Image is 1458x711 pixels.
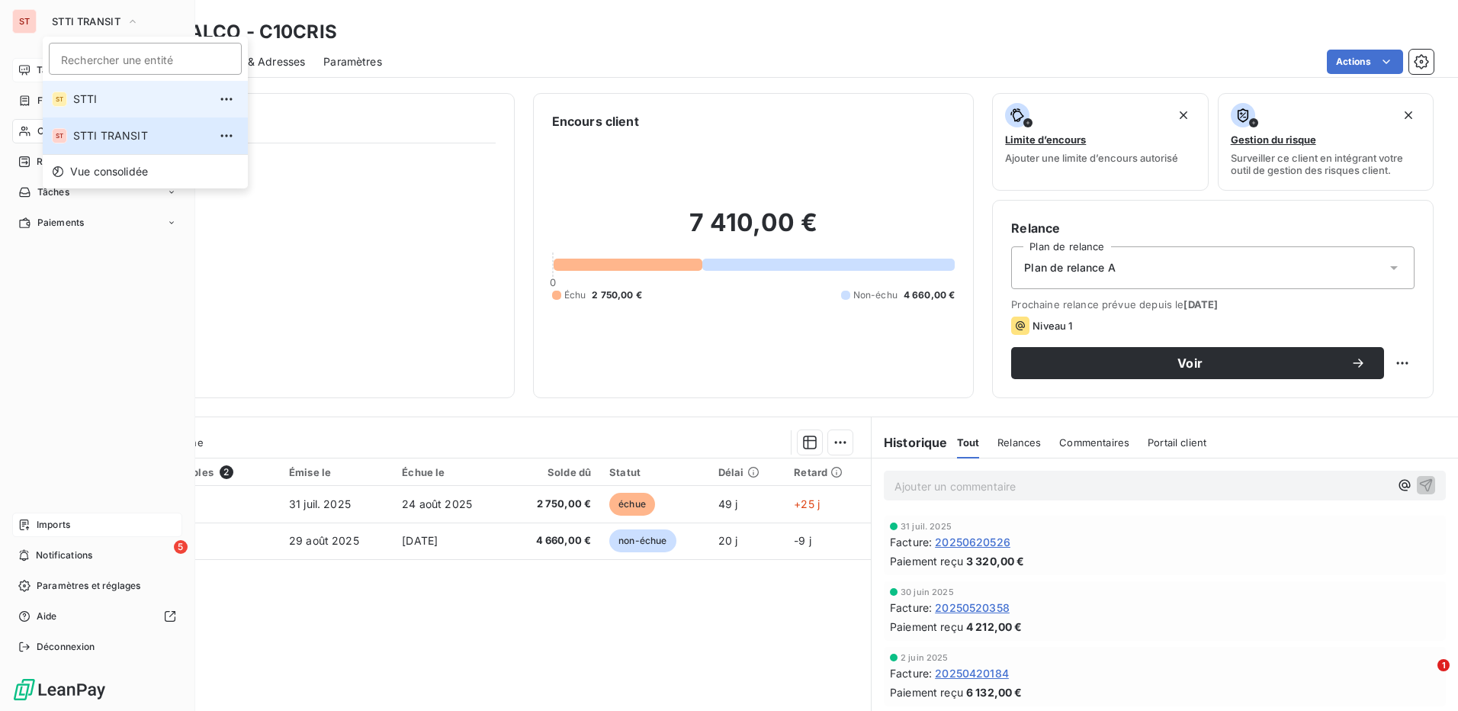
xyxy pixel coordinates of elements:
[37,185,69,199] span: Tâches
[323,54,382,69] span: Paramètres
[1059,436,1129,449] span: Commentaires
[890,534,932,550] span: Facture :
[901,587,954,597] span: 30 juin 2025
[1011,219,1415,237] h6: Relance
[1231,152,1421,176] span: Surveiller ce client en intégrant votre outil de gestion des risques client.
[92,112,496,130] h6: Informations client
[997,436,1041,449] span: Relances
[37,124,68,138] span: Clients
[966,684,1023,700] span: 6 132,00 €
[853,288,898,302] span: Non-échu
[1024,260,1116,275] span: Plan de relance A
[1029,357,1350,369] span: Voir
[550,276,556,288] span: 0
[12,9,37,34] div: ST
[37,216,84,230] span: Paiements
[289,534,359,547] span: 29 août 2025
[174,540,188,554] span: 5
[402,534,438,547] span: [DATE]
[289,466,384,478] div: Émise le
[1005,134,1086,146] span: Limite d’encours
[890,600,932,616] span: Facture :
[718,497,738,510] span: 49 j
[564,288,586,302] span: Échu
[73,128,208,143] span: STTI TRANSIT
[515,533,592,549] span: 4 660,00 €
[1011,298,1415,310] span: Prochaine relance prévue depuis le
[37,640,95,654] span: Déconnexion
[49,43,242,75] input: placeholder
[37,518,70,532] span: Imports
[52,128,67,143] div: ST
[402,497,472,510] span: 24 août 2025
[37,610,57,623] span: Aide
[609,493,655,516] span: échue
[935,534,1010,550] span: 20250620526
[592,288,642,302] span: 2 750,00 €
[890,553,963,569] span: Paiement reçu
[134,18,337,46] h3: CRISTALCO - C10CRIS
[992,93,1208,191] button: Limite d’encoursAjouter une limite d’encours autorisé
[904,288,955,302] span: 4 660,00 €
[198,54,305,69] span: Contacts & Adresses
[552,112,639,130] h6: Encours client
[52,92,67,107] div: ST
[1005,152,1178,164] span: Ajouter une limite d’encours autorisé
[794,534,811,547] span: -9 j
[890,665,932,681] span: Facture :
[890,684,963,700] span: Paiement reçu
[73,92,208,107] span: STTI
[901,522,952,531] span: 31 juil. 2025
[1231,134,1316,146] span: Gestion du risque
[70,164,148,179] span: Vue consolidée
[37,579,140,593] span: Paramètres et réglages
[1218,93,1434,191] button: Gestion du risqueSurveiller ce client en intégrant votre outil de gestion des risques client.
[12,604,182,629] a: Aide
[966,619,1023,635] span: 4 212,00 €
[515,466,592,478] div: Solde dû
[12,677,107,702] img: Logo LeanPay
[718,466,776,478] div: Délai
[37,94,76,108] span: Factures
[1011,347,1384,379] button: Voir
[890,619,963,635] span: Paiement reçu
[872,433,948,452] h6: Historique
[935,665,1009,681] span: 20250420184
[52,15,120,27] span: STTI TRANSIT
[552,208,955,253] h2: 7 410,00 €
[37,155,77,169] span: Relances
[794,497,820,510] span: +25 j
[515,497,592,512] span: 2 750,00 €
[1148,436,1206,449] span: Portail client
[794,466,862,478] div: Retard
[36,549,92,562] span: Notifications
[957,436,980,449] span: Tout
[935,600,1010,616] span: 20250520358
[1183,298,1218,310] span: [DATE]
[220,465,233,479] span: 2
[718,534,738,547] span: 20 j
[1032,320,1072,332] span: Niveau 1
[1406,659,1443,696] iframe: Intercom live chat
[966,553,1025,569] span: 3 320,00 €
[123,156,496,177] span: Propriétés Client
[1327,50,1403,74] button: Actions
[901,653,949,662] span: 2 juin 2025
[402,466,496,478] div: Échue le
[289,497,351,510] span: 31 juil. 2025
[609,529,676,552] span: non-échue
[609,466,700,478] div: Statut
[1437,659,1450,671] span: 1
[37,63,108,77] span: Tableau de bord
